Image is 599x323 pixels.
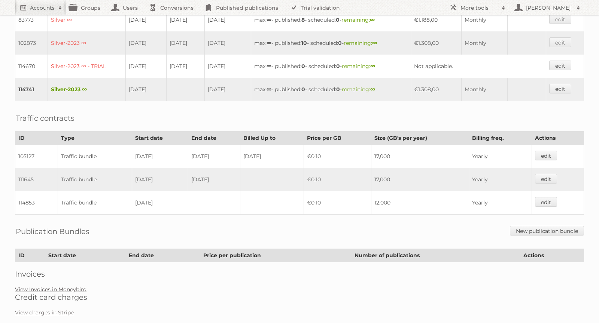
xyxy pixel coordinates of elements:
td: 17,000 [371,168,469,191]
a: edit [535,197,557,207]
strong: ∞ [267,16,271,23]
strong: ∞ [267,63,271,70]
td: 114670 [15,55,48,78]
h2: Invoices [15,270,584,279]
strong: ∞ [267,40,271,46]
td: 17,000 [371,145,469,168]
td: Silver ∞ [48,8,125,31]
strong: 8 [301,16,305,23]
td: 83773 [15,8,48,31]
a: View charges in Stripe [15,309,74,316]
h2: Traffic contracts [16,113,75,124]
td: [DATE] [167,8,204,31]
strong: ∞ [267,86,271,93]
td: Silver-2023 ∞ - TRIAL [48,55,125,78]
a: New publication bundle [510,226,584,236]
td: €1.308,00 [411,78,461,101]
td: [DATE] [204,78,251,101]
span: remaining: [342,63,375,70]
a: edit [549,84,571,93]
strong: 10 [301,40,307,46]
td: [DATE] [132,168,188,191]
td: [DATE] [125,8,167,31]
h2: Accounts [30,4,55,12]
th: Actions [520,249,584,262]
td: Monthly [461,31,507,55]
strong: 0 [336,86,340,93]
strong: 0 [301,63,305,70]
td: 114853 [15,191,58,215]
td: [DATE] [204,55,251,78]
strong: 0 [338,40,342,46]
td: Yearly [469,145,532,168]
th: Price per GB [304,132,371,145]
td: [DATE] [125,55,167,78]
a: edit [549,14,571,24]
strong: ∞ [372,40,377,46]
td: Traffic bundle [58,168,132,191]
td: €0,10 [304,145,371,168]
strong: 0 [336,16,340,23]
th: Type [58,132,132,145]
th: ID [15,249,45,262]
a: edit [549,37,571,47]
td: Yearly [469,191,532,215]
h2: Publication Bundles [16,226,89,237]
th: Start date [132,132,188,145]
td: [DATE] [188,145,240,168]
td: max: - published: - scheduled: - [251,8,411,31]
th: Billing freq. [469,132,532,145]
td: 12,000 [371,191,469,215]
strong: ∞ [370,63,375,70]
td: [DATE] [132,145,188,168]
h2: More tools [460,4,498,12]
td: [DATE] [167,55,204,78]
td: [DATE] [204,8,251,31]
h2: Credit card charges [15,293,584,302]
td: €1.188,00 [411,8,461,31]
a: edit [535,151,557,160]
td: Monthly [461,78,507,101]
a: View Invoices in Moneybird [15,286,86,293]
th: Size (GB's per year) [371,132,469,145]
h2: [PERSON_NAME] [524,4,573,12]
td: 111645 [15,168,58,191]
strong: ∞ [370,86,375,93]
td: 114741 [15,78,48,101]
strong: ∞ [370,16,375,23]
span: remaining: [342,86,375,93]
td: [DATE] [125,78,167,101]
th: Number of publications [351,249,520,262]
td: Silver-2023 ∞ [48,78,125,101]
th: ID [15,132,58,145]
strong: 0 [336,63,340,70]
td: [DATE] [188,168,240,191]
td: €1.308,00 [411,31,461,55]
td: 105127 [15,145,58,168]
td: Monthly [461,8,507,31]
td: Traffic bundle [58,145,132,168]
td: Yearly [469,168,532,191]
td: max: - published: - scheduled: - [251,78,411,101]
th: End date [188,132,240,145]
td: €0,10 [304,168,371,191]
td: max: - published: - scheduled: - [251,31,411,55]
td: [DATE] [125,31,167,55]
td: Silver-2023 ∞ [48,31,125,55]
td: max: - published: - scheduled: - [251,55,411,78]
td: 102873 [15,31,48,55]
a: edit [549,61,571,70]
td: [DATE] [167,31,204,55]
th: Start date [45,249,126,262]
span: remaining: [341,16,375,23]
td: [DATE] [204,31,251,55]
th: Actions [532,132,584,145]
td: €0,10 [304,191,371,215]
th: Billed Up to [240,132,304,145]
span: remaining: [344,40,377,46]
td: Traffic bundle [58,191,132,215]
td: [DATE] [240,145,304,168]
td: Not applicable. [411,55,546,78]
td: [DATE] [132,191,188,215]
th: End date [126,249,200,262]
